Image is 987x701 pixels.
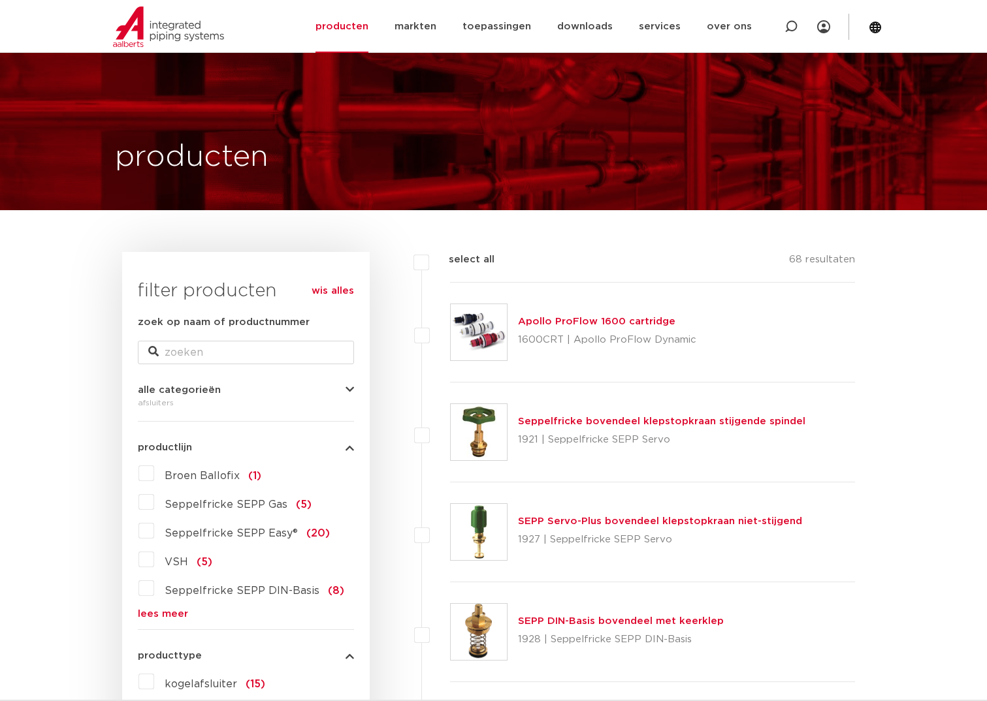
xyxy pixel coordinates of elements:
[518,616,724,626] a: SEPP DIN-Basis bovendeel met keerklep
[138,651,202,661] span: producttype
[296,499,312,510] span: (5)
[451,504,507,560] img: Thumbnail for SEPP Servo-Plus bovendeel klepstopkraan niet-stijgend
[165,679,237,689] span: kogelafsluiter
[165,557,188,567] span: VSH
[115,136,268,178] h1: producten
[165,585,319,596] span: Seppelfricke SEPP DIN-Basis
[451,304,507,360] img: Thumbnail for Apollo ProFlow 1600 cartridge
[165,499,287,510] span: Seppelfricke SEPP Gas
[518,330,696,350] p: 1600CRT | Apollo ProFlow Dynamic
[138,443,192,452] span: productlijn
[197,557,212,567] span: (5)
[248,471,261,481] span: (1)
[518,317,675,326] a: Apollo ProFlow 1600 cartridge
[138,609,354,619] a: lees meer
[451,604,507,660] img: Thumbnail for SEPP DIN-Basis bovendeel met keerklep
[518,429,805,450] p: 1921 | Seppelfricke SEPP Servo
[138,341,354,364] input: zoeken
[246,679,265,689] span: (15)
[451,404,507,460] img: Thumbnail for Seppelfricke bovendeel klepstopkraan stijgende spindel
[518,629,724,650] p: 1928 | Seppelfricke SEPP DIN-Basis
[138,651,354,661] button: producttype
[518,416,805,426] a: Seppelfricke bovendeel klepstopkraan stijgende spindel
[165,528,298,538] span: Seppelfricke SEPP Easy®
[138,315,310,330] label: zoek op naam of productnummer
[138,385,221,395] span: alle categorieën
[138,395,354,411] div: afsluiters
[312,283,354,299] a: wis alles
[306,528,330,538] span: (20)
[789,252,855,272] p: 68 resultaten
[518,529,802,550] p: 1927 | Seppelfricke SEPP Servo
[138,385,354,395] button: alle categorieën
[138,443,354,452] button: productlijn
[518,516,802,526] a: SEPP Servo-Plus bovendeel klepstopkraan niet-stijgend
[165,471,240,481] span: Broen Ballofix
[138,278,354,304] h3: filter producten
[328,585,344,596] span: (8)
[429,252,494,268] label: select all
